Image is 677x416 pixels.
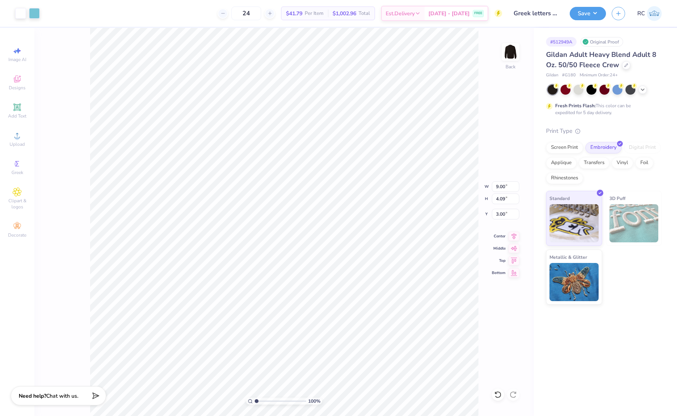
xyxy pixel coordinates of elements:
[386,10,415,18] span: Est. Delivery
[549,263,599,301] img: Metallic & Glitter
[4,198,31,210] span: Clipart & logos
[546,72,558,79] span: Gildan
[580,37,623,47] div: Original Proof
[231,6,261,20] input: – –
[8,113,26,119] span: Add Text
[492,246,506,251] span: Middle
[19,392,46,400] strong: Need help?
[506,63,515,70] div: Back
[637,9,645,18] span: RC
[546,142,583,153] div: Screen Print
[546,37,577,47] div: # 512949A
[492,270,506,276] span: Bottom
[428,10,470,18] span: [DATE] - [DATE]
[647,6,662,21] img: Rio Cabojoc
[546,173,583,184] div: Rhinestones
[9,85,26,91] span: Designs
[546,157,577,169] div: Applique
[549,204,599,242] img: Standard
[580,72,618,79] span: Minimum Order: 24 +
[546,50,656,69] span: Gildan Adult Heavy Blend Adult 8 Oz. 50/50 Fleece Crew
[11,169,23,176] span: Greek
[609,194,625,202] span: 3D Puff
[10,141,25,147] span: Upload
[286,10,302,18] span: $41.79
[503,44,518,60] img: Back
[305,10,323,18] span: Per Item
[549,194,570,202] span: Standard
[579,157,609,169] div: Transfers
[508,6,564,21] input: Untitled Design
[612,157,633,169] div: Vinyl
[624,142,661,153] div: Digital Print
[8,56,26,63] span: Image AI
[637,6,662,21] a: RC
[8,232,26,238] span: Decorate
[492,234,506,239] span: Center
[46,392,78,400] span: Chat with us.
[474,11,482,16] span: FREE
[492,258,506,263] span: Top
[555,103,596,109] strong: Fresh Prints Flash:
[546,127,662,135] div: Print Type
[585,142,622,153] div: Embroidery
[555,102,649,116] div: This color can be expedited for 5 day delivery.
[549,253,587,261] span: Metallic & Glitter
[562,72,576,79] span: # G180
[635,157,653,169] div: Foil
[333,10,356,18] span: $1,002.96
[609,204,659,242] img: 3D Puff
[359,10,370,18] span: Total
[570,7,606,20] button: Save
[308,398,320,405] span: 100 %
